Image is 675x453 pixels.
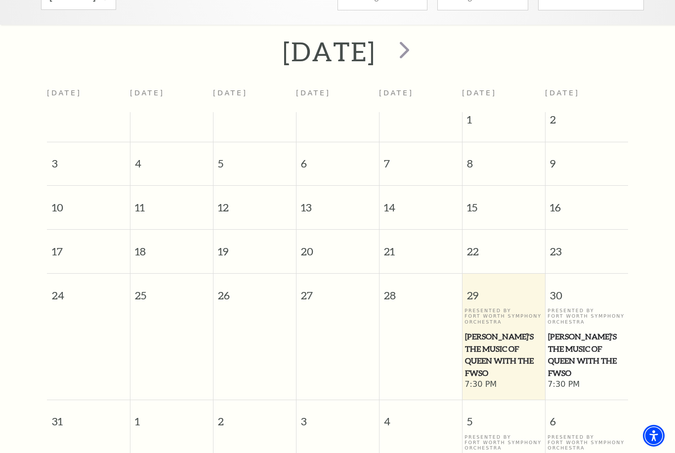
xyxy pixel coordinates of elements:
span: 1 [130,400,213,434]
button: next [385,34,422,69]
span: 27 [296,274,379,308]
div: Accessibility Menu [643,425,665,447]
span: [DATE] [545,89,580,97]
th: [DATE] [213,83,296,112]
span: 28 [380,274,462,308]
p: Presented By Fort Worth Symphony Orchestra [548,308,626,325]
span: 29 [463,274,545,308]
span: 3 [47,142,130,176]
p: Presented By Fort Worth Symphony Orchestra [464,434,543,451]
span: [DATE] [462,89,497,97]
span: 20 [296,230,379,264]
span: 26 [213,274,296,308]
span: 8 [463,142,545,176]
span: 15 [463,186,545,220]
span: 6 [546,400,629,434]
span: 19 [213,230,296,264]
span: 5 [463,400,545,434]
span: 13 [296,186,379,220]
span: 7:30 PM [548,379,626,390]
span: 7 [380,142,462,176]
span: 4 [380,400,462,434]
th: [DATE] [130,83,213,112]
span: [PERSON_NAME]'s The Music of Queen with the FWSO [465,330,542,379]
span: 5 [213,142,296,176]
span: 18 [130,230,213,264]
span: 23 [546,230,629,264]
span: 7:30 PM [464,379,543,390]
span: 9 [546,142,629,176]
span: 2 [213,400,296,434]
span: 17 [47,230,130,264]
span: 25 [130,274,213,308]
span: 31 [47,400,130,434]
span: 6 [296,142,379,176]
p: Presented By Fort Worth Symphony Orchestra [548,434,626,451]
span: [PERSON_NAME]'s The Music of Queen with the FWSO [548,330,625,379]
span: 30 [546,274,629,308]
span: 14 [380,186,462,220]
span: 12 [213,186,296,220]
span: 16 [546,186,629,220]
span: 22 [463,230,545,264]
span: 10 [47,186,130,220]
span: 1 [463,112,545,132]
span: 21 [380,230,462,264]
th: [DATE] [296,83,379,112]
th: [DATE] [47,83,130,112]
span: 2 [546,112,629,132]
th: [DATE] [379,83,462,112]
h2: [DATE] [283,36,376,67]
span: 24 [47,274,130,308]
span: 11 [130,186,213,220]
span: 3 [296,400,379,434]
span: 4 [130,142,213,176]
p: Presented By Fort Worth Symphony Orchestra [464,308,543,325]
